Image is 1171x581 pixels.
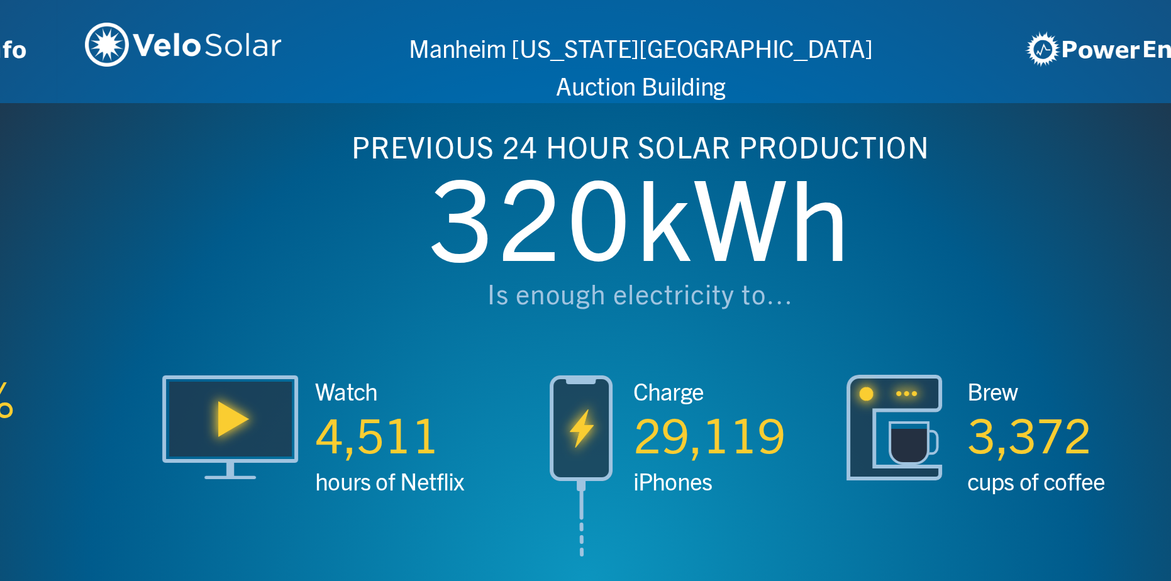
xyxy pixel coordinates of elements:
span: Manheim [US_STATE][GEOGRAPHIC_DATA] Auction Building [409,32,878,102]
span: Watch [315,375,377,407]
span: 4,511 [316,402,440,467]
span: Brew [967,375,1018,407]
img: VeloSolarLogo.png [85,23,281,67]
span: 320 [430,143,635,292]
img: TV.png [160,373,300,483]
span: cups of coffee [967,465,1106,497]
span: iPhones [633,465,712,497]
span: hours of Netflix [315,465,463,497]
span: Is enough electricity to… [487,276,793,312]
img: iphone-icon.png [548,373,614,560]
span: kWh [635,143,852,292]
img: Coffee-pot-v2.png [846,373,948,482]
span: Charge [633,375,704,407]
span: 29,119 [634,402,785,467]
span: PREVIOUS 24 HOUR SOLAR PRODUCTION [352,128,930,167]
span: 3,372 [968,402,1092,467]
